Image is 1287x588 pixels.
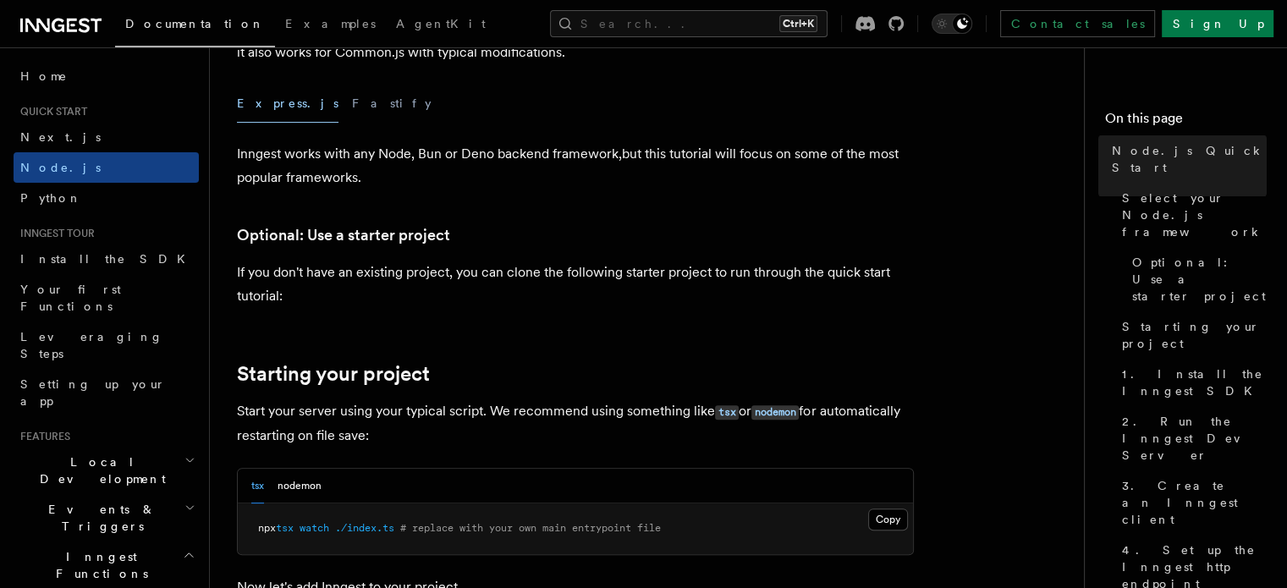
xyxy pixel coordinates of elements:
[1000,10,1155,37] a: Contact sales
[715,405,739,420] code: tsx
[237,85,338,123] button: Express.js
[258,522,276,534] span: npx
[14,494,199,541] button: Events & Triggers
[550,10,828,37] button: Search...Ctrl+K
[276,522,294,534] span: tsx
[14,548,183,582] span: Inngest Functions
[20,377,166,408] span: Setting up your app
[1162,10,1273,37] a: Sign Up
[1122,318,1267,352] span: Starting your project
[335,522,394,534] span: ./index.ts
[751,405,799,420] code: nodemon
[751,403,799,419] a: nodemon
[20,68,68,85] span: Home
[1115,406,1267,470] a: 2. Run the Inngest Dev Server
[237,223,450,247] a: Optional: Use a starter project
[251,469,264,503] button: tsx
[14,244,199,274] a: Install the SDK
[1115,359,1267,406] a: 1. Install the Inngest SDK
[14,61,199,91] a: Home
[1112,142,1267,176] span: Node.js Quick Start
[1115,183,1267,247] a: Select your Node.js framework
[1122,365,1267,399] span: 1. Install the Inngest SDK
[14,321,199,369] a: Leveraging Steps
[285,17,376,30] span: Examples
[20,191,82,205] span: Python
[1132,254,1267,305] span: Optional: Use a starter project
[14,152,199,183] a: Node.js
[14,453,184,487] span: Local Development
[14,501,184,535] span: Events & Triggers
[125,17,265,30] span: Documentation
[115,5,275,47] a: Documentation
[237,362,430,386] a: Starting your project
[20,161,101,174] span: Node.js
[20,130,101,144] span: Next.js
[14,183,199,213] a: Python
[932,14,972,34] button: Toggle dark mode
[352,85,432,123] button: Fastify
[1105,135,1267,183] a: Node.js Quick Start
[20,283,121,313] span: Your first Functions
[278,469,322,503] button: nodemon
[779,15,817,32] kbd: Ctrl+K
[20,252,195,266] span: Install the SDK
[396,17,486,30] span: AgentKit
[1125,247,1267,311] a: Optional: Use a starter project
[237,142,914,190] p: Inngest works with any Node, Bun or Deno backend framework,but this tutorial will focus on some o...
[386,5,496,46] a: AgentKit
[14,430,70,443] span: Features
[14,122,199,152] a: Next.js
[400,522,661,534] span: # replace with your own main entrypoint file
[1115,311,1267,359] a: Starting your project
[1115,470,1267,535] a: 3. Create an Inngest client
[14,227,95,240] span: Inngest tour
[715,403,739,419] a: tsx
[14,105,87,118] span: Quick start
[868,508,908,530] button: Copy
[1122,190,1267,240] span: Select your Node.js framework
[1122,477,1267,528] span: 3. Create an Inngest client
[14,274,199,321] a: Your first Functions
[14,369,199,416] a: Setting up your app
[300,522,329,534] span: watch
[1105,108,1267,135] h4: On this page
[1122,413,1267,464] span: 2. Run the Inngest Dev Server
[20,330,163,360] span: Leveraging Steps
[237,261,914,308] p: If you don't have an existing project, you can clone the following starter project to run through...
[237,399,914,448] p: Start your server using your typical script. We recommend using something like or for automatical...
[14,447,199,494] button: Local Development
[275,5,386,46] a: Examples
